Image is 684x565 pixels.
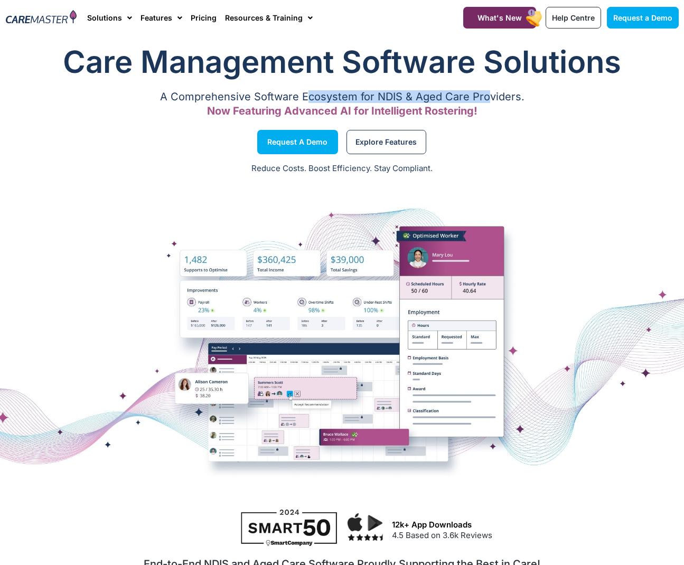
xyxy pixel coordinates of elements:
span: Help Centre [552,13,595,22]
p: Reduce Costs. Boost Efficiency. Stay Compliant. [6,163,678,175]
p: 4.5 Based on 3.6k Reviews [392,530,673,542]
span: What's New [477,13,522,22]
a: Request a Demo [607,7,679,29]
h1: Care Management Software Solutions [6,41,679,83]
a: What's New [463,7,536,29]
a: Help Centre [546,7,601,29]
span: Request a Demo [613,13,672,22]
h3: 12k+ App Downloads [392,520,673,530]
a: Request a Demo [257,130,338,154]
img: CareMaster Logo [6,10,77,26]
span: Explore Features [355,139,417,145]
p: A Comprehensive Software Ecosystem for NDIS & Aged Care Providers. [6,93,679,100]
span: Now Featuring Advanced AI for Intelligent Rostering! [207,105,477,117]
span: Request a Demo [267,139,327,145]
a: Explore Features [346,130,426,154]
